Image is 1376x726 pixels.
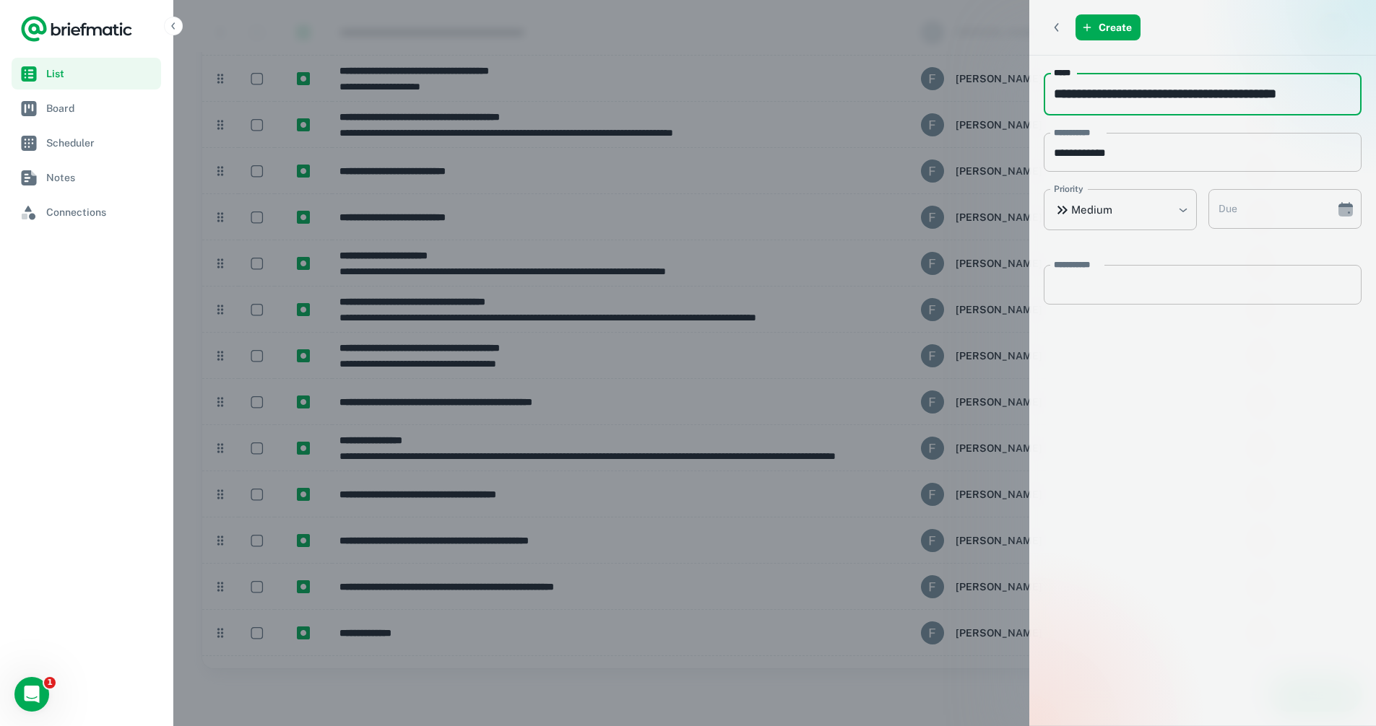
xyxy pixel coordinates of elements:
[46,100,155,116] span: Board
[1331,195,1360,224] button: Choose date
[12,92,161,124] a: Board
[1029,56,1376,725] div: scrollable content
[12,162,161,193] a: Notes
[46,204,155,220] span: Connections
[12,127,161,159] a: Scheduler
[12,196,161,228] a: Connections
[46,135,155,151] span: Scheduler
[20,14,133,43] a: Logo
[1044,14,1070,40] button: Back
[46,66,155,82] span: List
[44,677,56,688] span: 1
[46,170,155,185] span: Notes
[1044,189,1197,230] div: Medium
[1076,14,1141,40] button: Create
[1054,183,1083,196] label: Priority
[12,58,161,89] a: List
[14,677,49,712] iframe: Intercom live chat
